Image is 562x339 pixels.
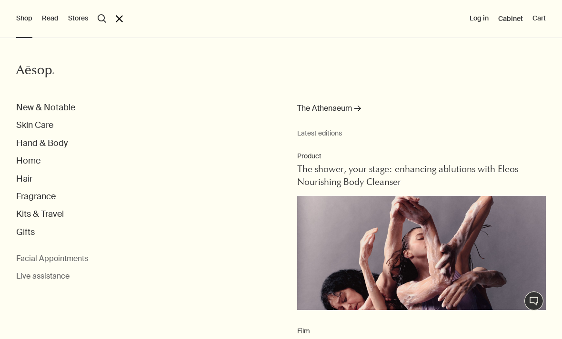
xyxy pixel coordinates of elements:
[42,14,59,23] button: Read
[14,62,57,83] a: Aesop
[297,327,542,336] p: Film
[498,14,523,23] a: Cabinet
[16,174,32,184] button: Hair
[16,155,40,166] button: Home
[116,15,123,22] button: Close the Menu
[16,254,88,264] a: Facial Appointments
[297,102,361,119] a: The Athenaeum
[16,120,53,131] button: Skin Care
[16,64,54,78] svg: Aesop
[470,14,489,23] button: Log in
[16,102,75,113] button: New & Notable
[532,14,546,23] button: Cart
[16,209,64,220] button: Kits & Travel
[16,227,35,238] button: Gifts
[16,14,32,23] button: Shop
[16,138,68,149] button: Hand & Body
[16,191,56,202] button: Fragrance
[297,152,546,312] a: ProductThe shower, your stage: enhancing ablutions with Eleos Nourishing Body CleanserDancers wea...
[297,165,518,187] span: The shower, your stage: enhancing ablutions with Eleos Nourishing Body Cleanser
[297,102,352,115] span: The Athenaeum
[98,14,106,23] button: Open search
[297,152,546,161] p: Product
[524,291,543,310] button: Live Assistance
[297,129,546,137] small: Latest editions
[68,14,88,23] button: Stores
[16,271,70,281] button: Live assistance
